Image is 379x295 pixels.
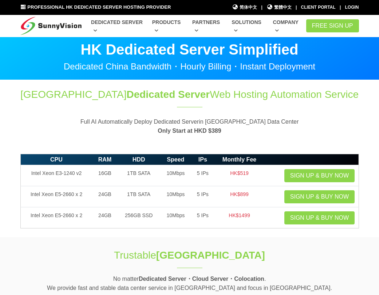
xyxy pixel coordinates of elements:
td: HK$1499 [214,207,265,228]
a: FREE Sign Up [306,19,359,32]
h1: [GEOGRAPHIC_DATA] Web Hosting Automation Service [20,87,359,101]
a: Sign up & Buy Now [284,169,355,182]
a: 繁體中文 [267,4,292,11]
td: 10Mbps [160,186,191,207]
li: | [296,4,297,11]
a: 简体中文 [232,4,257,11]
a: Partners [192,16,223,37]
td: 10Mbps [160,165,191,186]
td: 16GB [92,165,117,186]
h1: Trustable [88,248,291,262]
th: IPs [191,154,214,165]
td: 10Mbps [160,207,191,228]
p: No matter . We provide fast and stable data center service in [GEOGRAPHIC_DATA] and focus in [GEO... [20,274,359,293]
th: RAM [92,154,117,165]
span: Dedicated Server [126,89,210,100]
a: Company [273,16,301,37]
th: CPU [20,154,92,165]
td: HK$899 [214,186,265,207]
p: Dedicated China Bandwidth・Hourly Billing・Instant Deployment [20,62,359,71]
td: 24GB [92,186,117,207]
a: Sign up & Buy Now [284,211,355,224]
a: Solutions [232,16,264,37]
strong: Only Start at HKD $389 [158,128,221,134]
p: Full AI Automatically Deploy Dedicated Serverin [GEOGRAPHIC_DATA] Data Center [20,117,359,136]
li: | [261,4,262,11]
li: | [340,4,341,11]
span: Professional HK Dedicated Server Hosting Provider [27,4,171,10]
p: HK Dedicated Server Simplified [20,42,359,57]
td: Intel Xeon E5-2660 x 2 [20,186,92,207]
td: HK$519 [214,165,265,186]
a: Dedicated Server [91,16,143,37]
th: Monthly Fee [214,154,265,165]
td: 5 IPs [191,207,214,228]
a: Products [152,16,183,37]
td: 24GB [92,207,117,228]
td: Intel Xeon E5-2660 x 2 [20,207,92,228]
td: 1TB SATA [118,165,160,186]
th: HDD [118,154,160,165]
a: Sign up & Buy Now [284,190,355,203]
a: Login [345,5,359,10]
th: Speed [160,154,191,165]
td: 256GB SSD [118,207,160,228]
a: Client Portal [301,5,336,10]
td: 5 IPs [191,186,214,207]
td: 5 IPs [191,165,214,186]
td: Intel Xeon E3-1240 v2 [20,165,92,186]
td: 1TB SATA [118,186,160,207]
strong: [GEOGRAPHIC_DATA] [156,250,265,261]
strong: Dedicated Server・Cloud Server・Colocation [139,276,264,282]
